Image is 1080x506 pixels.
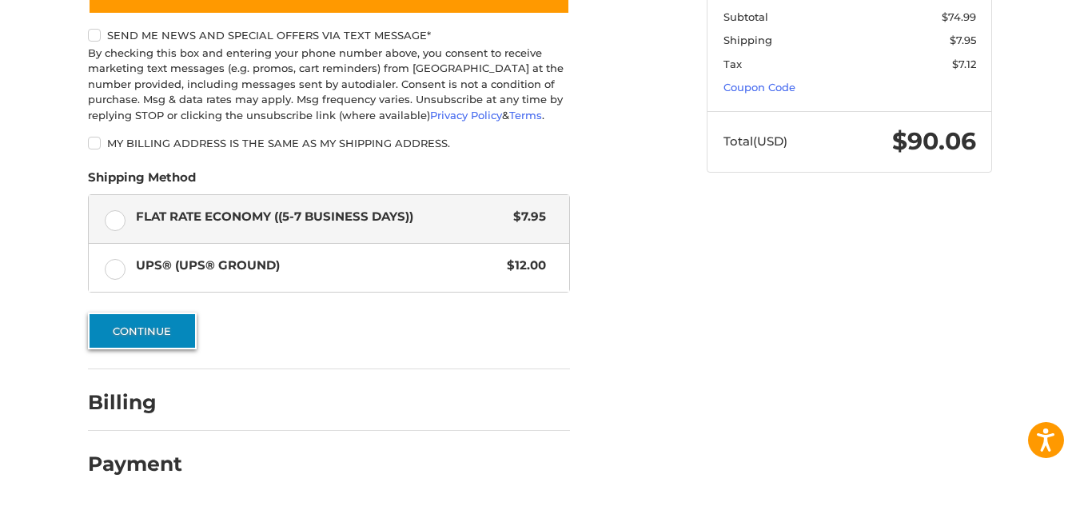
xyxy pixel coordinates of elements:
[88,46,570,124] div: By checking this box and entering your phone number above, you consent to receive marketing text ...
[952,58,976,70] span: $7.12
[499,257,546,275] span: $12.00
[723,58,742,70] span: Tax
[136,257,500,275] span: UPS® (UPS® Ground)
[88,313,197,349] button: Continue
[509,109,542,122] a: Terms
[723,81,795,94] a: Coupon Code
[88,29,570,42] label: Send me news and special offers via text message*
[136,208,506,226] span: Flat Rate Economy ((5-7 Business Days))
[88,452,182,476] h2: Payment
[892,126,976,156] span: $90.06
[430,109,502,122] a: Privacy Policy
[88,169,196,194] legend: Shipping Method
[950,34,976,46] span: $7.95
[723,34,772,46] span: Shipping
[723,10,768,23] span: Subtotal
[723,133,787,149] span: Total (USD)
[88,137,570,149] label: My billing address is the same as my shipping address.
[505,208,546,226] span: $7.95
[948,463,1080,506] iframe: Google Customer Reviews
[942,10,976,23] span: $74.99
[88,390,181,415] h2: Billing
